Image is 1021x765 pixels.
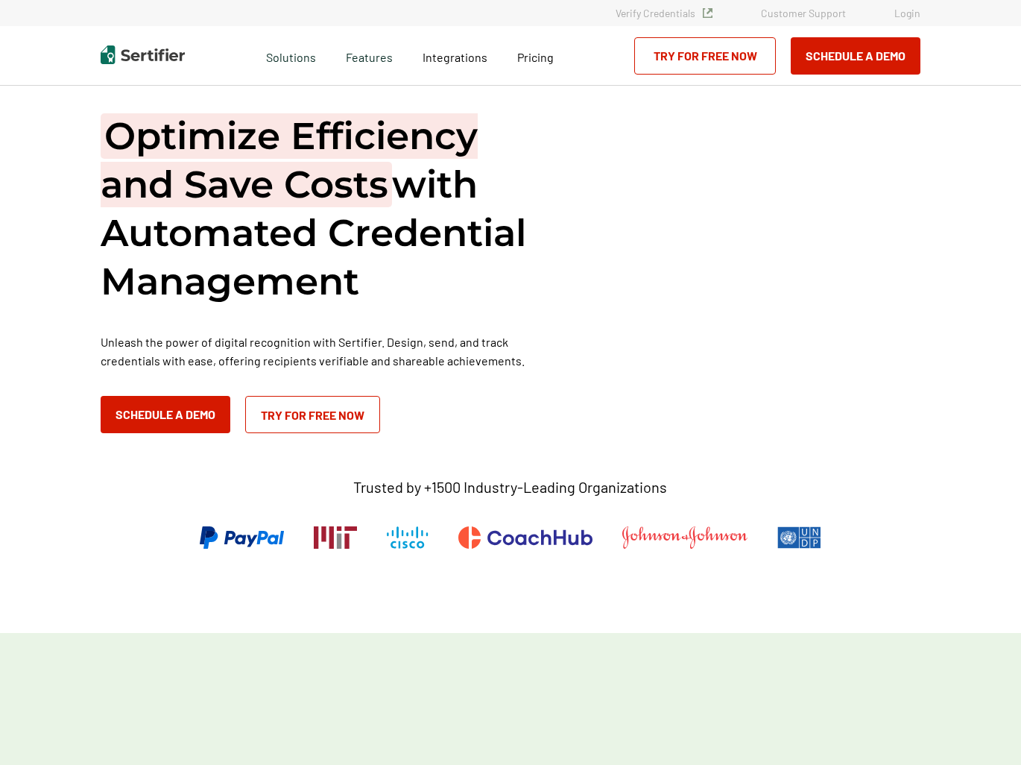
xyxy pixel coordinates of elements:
a: Customer Support [761,7,846,19]
img: Cisco [387,526,429,549]
img: Verified [703,8,712,18]
p: Trusted by +1500 Industry-Leading Organizations [353,478,667,497]
p: Unleash the power of digital recognition with Sertifier. Design, send, and track credentials with... [101,333,548,370]
a: Verify Credentials [616,7,712,19]
a: Try for Free Now [634,37,776,75]
h1: with Automated Credential Management [101,112,548,306]
a: Integrations [423,46,487,65]
a: Pricing [517,46,554,65]
span: Pricing [517,50,554,64]
a: Login [894,7,920,19]
img: Johnson & Johnson [622,526,747,549]
img: PayPal [200,526,284,549]
span: Solutions [266,46,316,65]
img: CoachHub [458,526,592,549]
img: Sertifier | Digital Credentialing Platform [101,45,185,64]
span: Features [346,46,393,65]
img: UNDP [777,526,821,549]
span: Optimize Efficiency and Save Costs [101,113,478,207]
span: Integrations [423,50,487,64]
a: Try for Free Now [245,396,380,433]
img: Massachusetts Institute of Technology [314,526,357,549]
